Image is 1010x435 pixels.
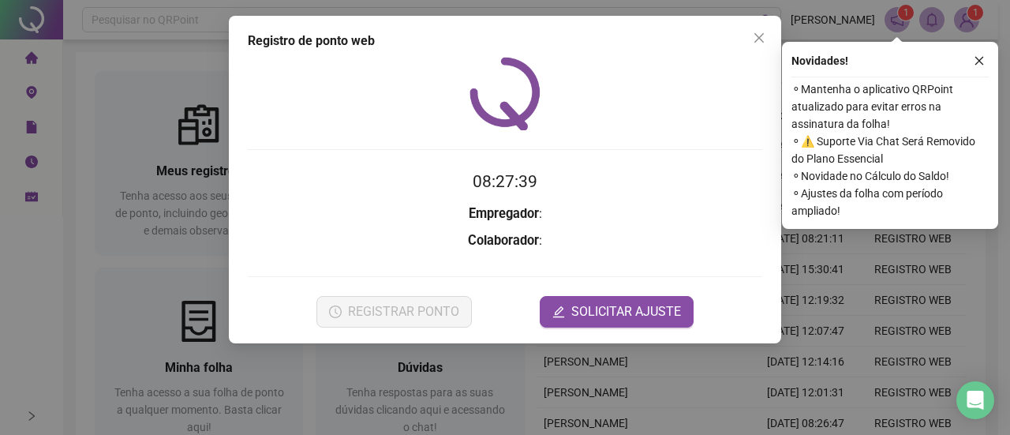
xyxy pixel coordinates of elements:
[791,133,989,167] span: ⚬ ⚠️ Suporte Via Chat Será Removido do Plano Essencial
[248,231,762,251] h3: :
[753,32,765,44] span: close
[791,167,989,185] span: ⚬ Novidade no Cálculo do Saldo!
[791,81,989,133] span: ⚬ Mantenha o aplicativo QRPoint atualizado para evitar erros na assinatura da folha!
[468,233,539,248] strong: Colaborador
[552,306,565,318] span: edit
[248,32,762,51] div: Registro de ponto web
[469,206,539,221] strong: Empregador
[791,52,848,69] span: Novidades !
[974,55,985,66] span: close
[956,381,994,419] div: Open Intercom Messenger
[746,25,772,51] button: Close
[540,296,694,328] button: editSOLICITAR AJUSTE
[571,302,681,321] span: SOLICITAR AJUSTE
[469,57,541,130] img: QRPoint
[791,185,989,219] span: ⚬ Ajustes da folha com período ampliado!
[316,296,472,328] button: REGISTRAR PONTO
[473,172,537,191] time: 08:27:39
[248,204,762,224] h3: :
